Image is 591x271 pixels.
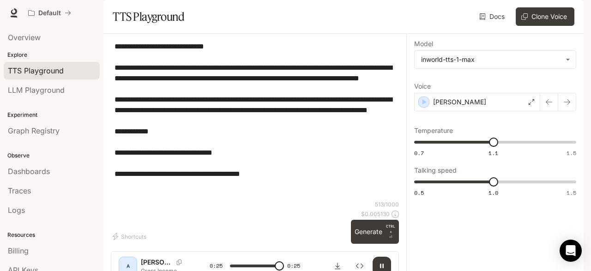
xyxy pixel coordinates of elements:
[567,189,576,197] span: 1.5
[24,4,75,22] button: All workspaces
[111,229,150,244] button: Shortcuts
[414,189,424,197] span: 0.5
[386,223,395,235] p: CTRL +
[414,41,433,47] p: Model
[477,7,508,26] a: Docs
[516,7,574,26] button: Clone Voice
[415,51,576,68] div: inworld-tts-1-max
[414,83,431,90] p: Voice
[433,97,486,107] p: [PERSON_NAME]
[488,189,498,197] span: 1.0
[141,258,173,267] p: [PERSON_NAME]
[173,259,186,265] button: Copy Voice ID
[113,7,184,26] h1: TTS Playground
[421,55,561,64] div: inworld-tts-1-max
[386,223,395,240] p: ⏎
[351,220,399,244] button: GenerateCTRL +⏎
[567,149,576,157] span: 1.5
[38,9,61,17] p: Default
[488,149,498,157] span: 1.1
[560,240,582,262] div: Open Intercom Messenger
[414,167,457,174] p: Talking speed
[210,261,223,271] span: 0:25
[287,261,300,271] span: 0:25
[414,149,424,157] span: 0.7
[414,127,453,134] p: Temperature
